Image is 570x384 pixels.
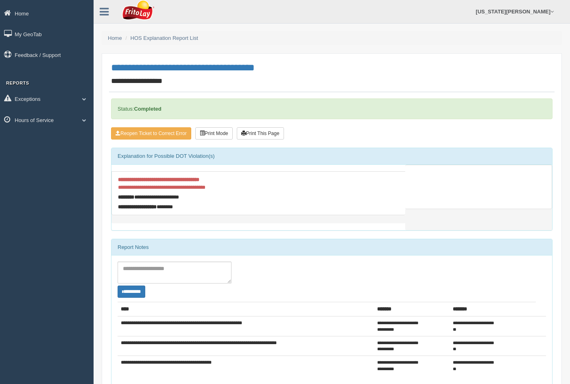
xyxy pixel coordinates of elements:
[237,127,284,140] button: Print This Page
[108,35,122,41] a: Home
[195,127,233,140] button: Print Mode
[111,239,552,255] div: Report Notes
[111,127,191,140] button: Reopen Ticket
[131,35,198,41] a: HOS Explanation Report List
[118,286,145,298] button: Change Filter Options
[134,106,161,112] strong: Completed
[111,148,552,164] div: Explanation for Possible DOT Violation(s)
[111,98,553,119] div: Status:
